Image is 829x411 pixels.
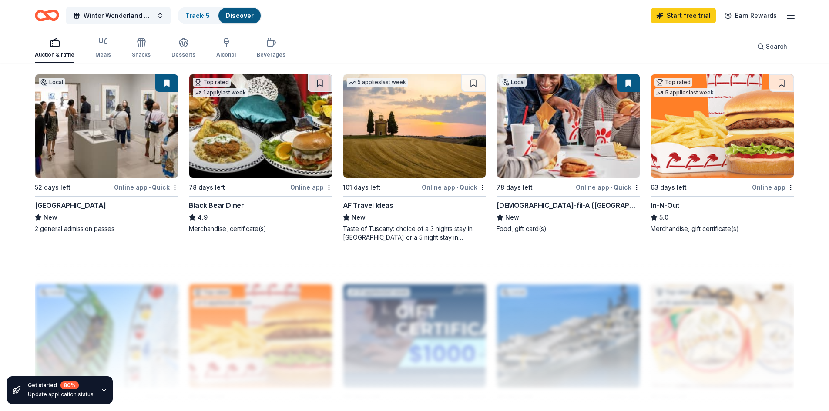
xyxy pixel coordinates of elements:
[28,391,94,398] div: Update application status
[193,88,248,97] div: 1 apply last week
[171,34,195,63] button: Desserts
[189,74,332,233] a: Image for Black Bear DinerTop rated1 applylast week78 days leftOnline appBlack Bear Diner4.9Merch...
[189,200,244,211] div: Black Bear Diner
[654,78,692,87] div: Top rated
[290,182,332,193] div: Online app
[39,78,65,87] div: Local
[193,78,231,87] div: Top rated
[35,74,178,233] a: Image for San Diego Museum of ArtLocal52 days leftOnline app•Quick[GEOGRAPHIC_DATA]New2 general a...
[651,200,679,211] div: In-N-Out
[44,212,57,223] span: New
[178,7,262,24] button: Track· 5Discover
[189,182,225,193] div: 78 days left
[497,74,640,233] a: Image for Chick-fil-A (San Diego Carmel Mountain)Local78 days leftOnline app•Quick[DEMOGRAPHIC_DA...
[611,184,612,191] span: •
[66,7,171,24] button: Winter Wonderland 2025
[28,381,94,389] div: Get started
[189,74,332,178] img: Image for Black Bear Diner
[347,78,408,87] div: 5 applies last week
[35,74,178,178] img: Image for San Diego Museum of Art
[497,200,640,211] div: [DEMOGRAPHIC_DATA]-fil-A ([GEOGRAPHIC_DATA])
[35,200,106,211] div: [GEOGRAPHIC_DATA]
[216,51,236,58] div: Alcohol
[500,78,527,87] div: Local
[171,51,195,58] div: Desserts
[132,51,151,58] div: Snacks
[35,51,74,58] div: Auction & raffle
[185,12,210,19] a: Track· 5
[651,74,794,178] img: Image for In-N-Out
[343,224,487,242] div: Taste of Tuscany: choice of a 3 nights stay in [GEOGRAPHIC_DATA] or a 5 night stay in [GEOGRAPHIC...
[257,51,285,58] div: Beverages
[343,74,486,178] img: Image for AF Travel Ideas
[149,184,151,191] span: •
[343,182,380,193] div: 101 days left
[659,212,668,223] span: 5.0
[752,182,794,193] div: Online app
[766,41,787,52] span: Search
[497,74,640,178] img: Image for Chick-fil-A (San Diego Carmel Mountain)
[257,34,285,63] button: Beverages
[651,8,716,23] a: Start free trial
[422,182,486,193] div: Online app Quick
[497,182,533,193] div: 78 days left
[225,12,254,19] a: Discover
[750,38,794,55] button: Search
[35,182,70,193] div: 52 days left
[216,34,236,63] button: Alcohol
[60,381,79,389] div: 80 %
[651,182,687,193] div: 63 days left
[189,224,332,233] div: Merchandise, certificate(s)
[343,74,487,242] a: Image for AF Travel Ideas5 applieslast week101 days leftOnline app•QuickAF Travel IdeasNewTaste o...
[95,51,111,58] div: Meals
[35,5,59,26] a: Home
[651,224,794,233] div: Merchandise, gift certificate(s)
[84,10,153,21] span: Winter Wonderland 2025
[35,224,178,233] div: 2 general admission passes
[505,212,519,223] span: New
[651,74,794,233] a: Image for In-N-OutTop rated5 applieslast week63 days leftOnline appIn-N-Out5.0Merchandise, gift c...
[35,34,74,63] button: Auction & raffle
[198,212,208,223] span: 4.9
[343,200,393,211] div: AF Travel Ideas
[719,8,782,23] a: Earn Rewards
[114,182,178,193] div: Online app Quick
[95,34,111,63] button: Meals
[352,212,366,223] span: New
[654,88,715,97] div: 5 applies last week
[497,224,640,233] div: Food, gift card(s)
[456,184,458,191] span: •
[576,182,640,193] div: Online app Quick
[132,34,151,63] button: Snacks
